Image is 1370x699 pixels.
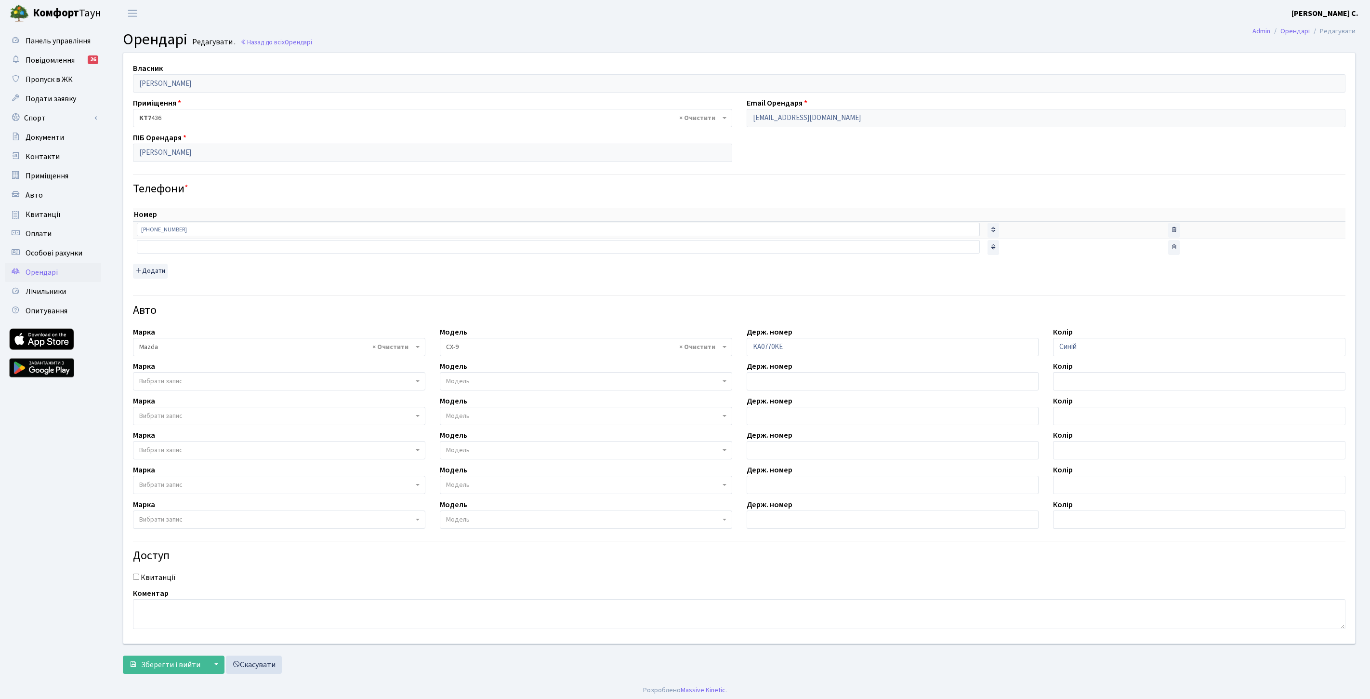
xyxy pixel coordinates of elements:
[133,464,155,476] label: Марка
[133,326,155,338] label: Марка
[1053,464,1073,476] label: Колір
[33,5,101,22] span: Таун
[1053,326,1073,338] label: Колір
[446,445,470,455] span: Модель
[1053,395,1073,407] label: Колір
[133,395,155,407] label: Марка
[139,480,183,490] span: Вибрати запис
[446,515,470,524] span: Модель
[5,31,101,51] a: Панель управління
[747,499,792,511] label: Держ. номер
[679,113,715,123] span: Видалити всі елементи
[33,5,79,21] b: Комфорт
[747,430,792,441] label: Держ. номер
[440,395,467,407] label: Модель
[1291,8,1358,19] a: [PERSON_NAME] С.
[1238,21,1370,41] nav: breadcrumb
[747,361,792,372] label: Держ. номер
[1252,26,1270,36] a: Admin
[5,301,101,321] a: Опитування
[226,656,282,674] a: Скасувати
[1280,26,1310,36] a: Орендарі
[139,515,183,524] span: Вибрати запис
[747,97,807,109] label: Email Орендаря
[133,264,168,279] button: Додати
[446,411,470,421] span: Модель
[5,224,101,243] a: Оплати
[88,55,98,64] div: 26
[123,28,187,51] span: Орендарі
[285,38,312,47] span: Орендарі
[440,338,732,356] span: CX-9
[26,190,43,201] span: Авто
[26,286,66,297] span: Лічильники
[5,166,101,186] a: Приміщення
[446,480,470,490] span: Модель
[5,282,101,301] a: Лічильники
[133,338,425,356] span: Mazda
[747,109,1346,127] input: Буде використано в якості логіна
[5,128,101,147] a: Документи
[133,361,155,372] label: Марка
[240,38,312,47] a: Назад до всіхОрендарі
[120,5,145,21] button: Переключити навігацію
[747,395,792,407] label: Держ. номер
[133,208,984,222] th: Номер
[133,304,1345,318] h4: Авто
[133,109,732,127] span: <b>КТ7</b>&nbsp;&nbsp;&nbsp;436
[440,361,467,372] label: Модель
[5,186,101,205] a: Авто
[26,267,58,278] span: Орендарі
[139,445,183,455] span: Вибрати запис
[141,659,200,670] span: Зберегти і вийти
[26,55,75,66] span: Повідомлення
[10,4,29,23] img: logo.png
[1053,361,1073,372] label: Колір
[26,151,60,162] span: Контакти
[26,74,73,85] span: Пропуск в ЖК
[747,326,792,338] label: Держ. номер
[133,588,169,599] label: Коментар
[139,376,183,386] span: Вибрати запис
[440,464,467,476] label: Модель
[133,97,181,109] label: Приміщення
[5,108,101,128] a: Спорт
[446,376,470,386] span: Модель
[190,38,236,47] small: Редагувати .
[133,132,186,144] label: ПІБ Орендаря
[440,430,467,441] label: Модель
[26,209,61,220] span: Квитанції
[139,342,413,352] span: Mazda
[26,171,68,181] span: Приміщення
[139,113,151,123] b: КТ7
[133,430,155,441] label: Марка
[139,113,720,123] span: <b>КТ7</b>&nbsp;&nbsp;&nbsp;436
[26,248,82,258] span: Особові рахунки
[26,306,67,316] span: Опитування
[446,342,720,352] span: CX-9
[1310,26,1356,37] li: Редагувати
[133,63,163,74] label: Власник
[5,263,101,282] a: Орендарі
[133,499,155,511] label: Марка
[26,36,91,46] span: Панель управління
[643,685,727,696] div: Розроблено .
[679,342,715,352] span: Видалити всі елементи
[133,182,1345,196] h4: Телефони
[26,229,52,239] span: Оплати
[372,342,408,352] span: Видалити всі елементи
[5,70,101,89] a: Пропуск в ЖК
[26,94,76,104] span: Подати заявку
[5,147,101,166] a: Контакти
[1053,430,1073,441] label: Колір
[440,326,467,338] label: Модель
[5,51,101,70] a: Повідомлення26
[5,205,101,224] a: Квитанції
[139,411,183,421] span: Вибрати запис
[681,685,725,695] a: Massive Kinetic
[747,464,792,476] label: Держ. номер
[440,499,467,511] label: Модель
[141,572,176,583] label: Квитанції
[5,243,101,263] a: Особові рахунки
